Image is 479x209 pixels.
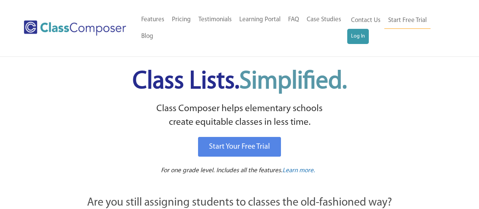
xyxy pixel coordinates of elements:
[347,12,384,29] a: Contact Us
[347,29,369,44] a: Log In
[168,11,195,28] a: Pricing
[45,102,434,130] p: Class Composer helps elementary schools create equitable classes in less time.
[239,69,347,94] span: Simplified.
[133,69,347,94] span: Class Lists.
[198,137,281,157] a: Start Your Free Trial
[137,11,168,28] a: Features
[24,20,126,36] img: Class Composer
[384,12,431,29] a: Start Free Trial
[236,11,284,28] a: Learning Portal
[161,167,282,174] span: For one grade level. Includes all the features.
[282,166,315,176] a: Learn more.
[209,143,270,151] span: Start Your Free Trial
[347,12,449,44] nav: Header Menu
[137,28,157,45] a: Blog
[303,11,345,28] a: Case Studies
[282,167,315,174] span: Learn more.
[284,11,303,28] a: FAQ
[195,11,236,28] a: Testimonials
[137,11,347,45] nav: Header Menu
